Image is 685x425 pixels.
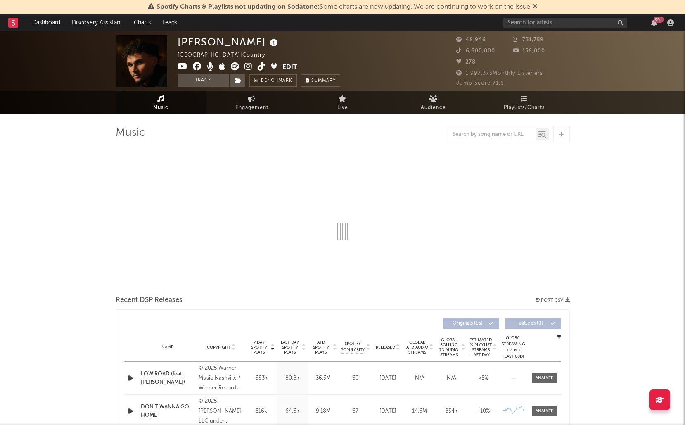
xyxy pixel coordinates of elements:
button: Track [178,74,229,87]
a: Dashboard [26,14,66,31]
input: Search by song name or URL [448,131,536,138]
div: 516k [248,407,275,416]
a: Benchmark [249,74,297,87]
a: Discovery Assistant [66,14,128,31]
button: Export CSV [536,298,570,303]
span: 156,000 [513,48,545,54]
div: 99 + [654,17,664,23]
span: Released [376,345,395,350]
button: Originals(16) [443,318,499,329]
span: 1,997,373 Monthly Listeners [456,71,543,76]
span: Dismiss [533,4,538,10]
div: 80.8k [279,374,306,382]
div: <5% [469,374,497,382]
span: Recent DSP Releases [116,295,183,305]
input: Search for artists [503,18,627,28]
a: Live [297,91,388,114]
span: Global ATD Audio Streams [406,340,429,355]
span: Last Day Spotify Plays [279,340,301,355]
span: 6,600,000 [456,48,495,54]
span: Features ( 0 ) [511,321,549,326]
div: 683k [248,374,275,382]
div: 14.6M [406,407,434,416]
span: Live [337,103,348,113]
span: Global Rolling 7D Audio Streams [438,337,460,357]
div: ~ 10 % [469,407,497,416]
span: Engagement [235,103,268,113]
button: Edit [282,62,297,73]
span: : Some charts are now updating. We are continuing to work on the issue [156,4,530,10]
div: [PERSON_NAME] [178,35,280,49]
div: 36.3M [310,374,337,382]
div: Global Streaming Trend (Last 60D) [501,335,526,360]
span: Summary [311,78,336,83]
a: Playlists/Charts [479,91,570,114]
span: Originals ( 16 ) [449,321,487,326]
span: Benchmark [261,76,292,86]
a: Engagement [206,91,297,114]
span: 7 Day Spotify Plays [248,340,270,355]
div: N/A [438,374,465,382]
span: Estimated % Playlist Streams Last Day [469,337,492,357]
a: Charts [128,14,156,31]
div: [GEOGRAPHIC_DATA] | Country [178,50,275,60]
button: 99+ [651,19,657,26]
div: © 2025 Warner Music Nashville / Warner Records [199,363,244,393]
a: DON'T WANNA GO HOME [141,403,195,419]
span: ATD Spotify Plays [310,340,332,355]
span: Spotify Popularity [341,341,365,353]
a: Music [116,91,206,114]
button: Features(0) [505,318,561,329]
span: 731,759 [513,37,544,43]
div: 9.18M [310,407,337,416]
div: [DATE] [374,407,402,416]
div: 64.6k [279,407,306,416]
div: N/A [406,374,434,382]
span: Audience [421,103,446,113]
div: [DATE] [374,374,402,382]
span: 48,946 [456,37,486,43]
span: Jump Score: 71.6 [456,81,504,86]
span: 278 [456,59,476,65]
a: LOW ROAD (feat. [PERSON_NAME]) [141,370,195,386]
button: Summary [301,74,340,87]
div: Name [141,344,195,350]
span: Copyright [207,345,231,350]
div: 69 [341,374,370,382]
span: Playlists/Charts [504,103,545,113]
div: 67 [341,407,370,416]
a: Audience [388,91,479,114]
span: Music [153,103,168,113]
a: Leads [156,14,183,31]
span: Spotify Charts & Playlists not updating on Sodatone [156,4,318,10]
div: 854k [438,407,465,416]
